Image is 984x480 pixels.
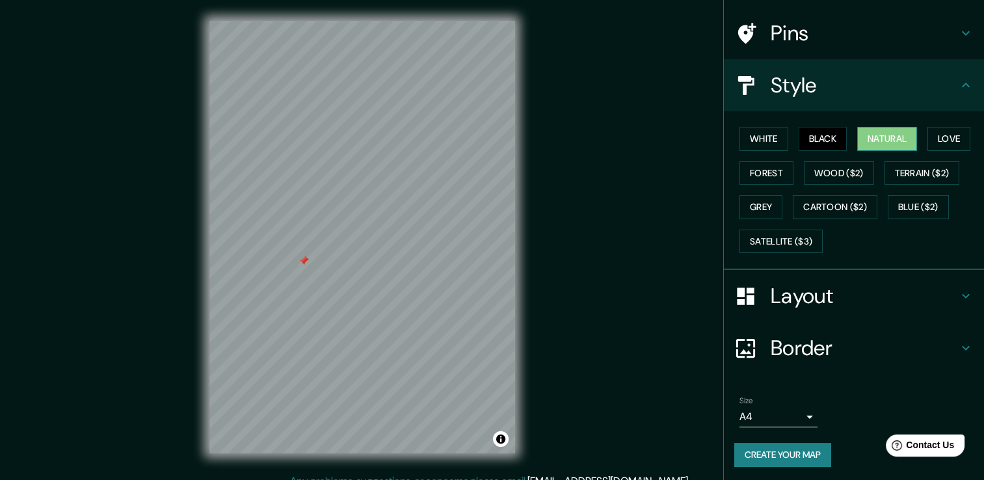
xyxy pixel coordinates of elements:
[868,429,970,466] iframe: Help widget launcher
[734,443,831,467] button: Create your map
[739,230,823,254] button: Satellite ($3)
[927,127,970,151] button: Love
[804,161,874,185] button: Wood ($2)
[771,72,958,98] h4: Style
[771,20,958,46] h4: Pins
[771,335,958,361] h4: Border
[739,395,753,407] label: Size
[799,127,847,151] button: Black
[888,195,949,219] button: Blue ($2)
[724,59,984,111] div: Style
[739,127,788,151] button: White
[884,161,960,185] button: Terrain ($2)
[857,127,917,151] button: Natural
[739,407,818,427] div: A4
[793,195,877,219] button: Cartoon ($2)
[739,161,793,185] button: Forest
[724,270,984,322] div: Layout
[739,195,782,219] button: Grey
[209,21,515,453] canvas: Map
[493,431,509,447] button: Toggle attribution
[771,283,958,309] h4: Layout
[724,322,984,374] div: Border
[724,7,984,59] div: Pins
